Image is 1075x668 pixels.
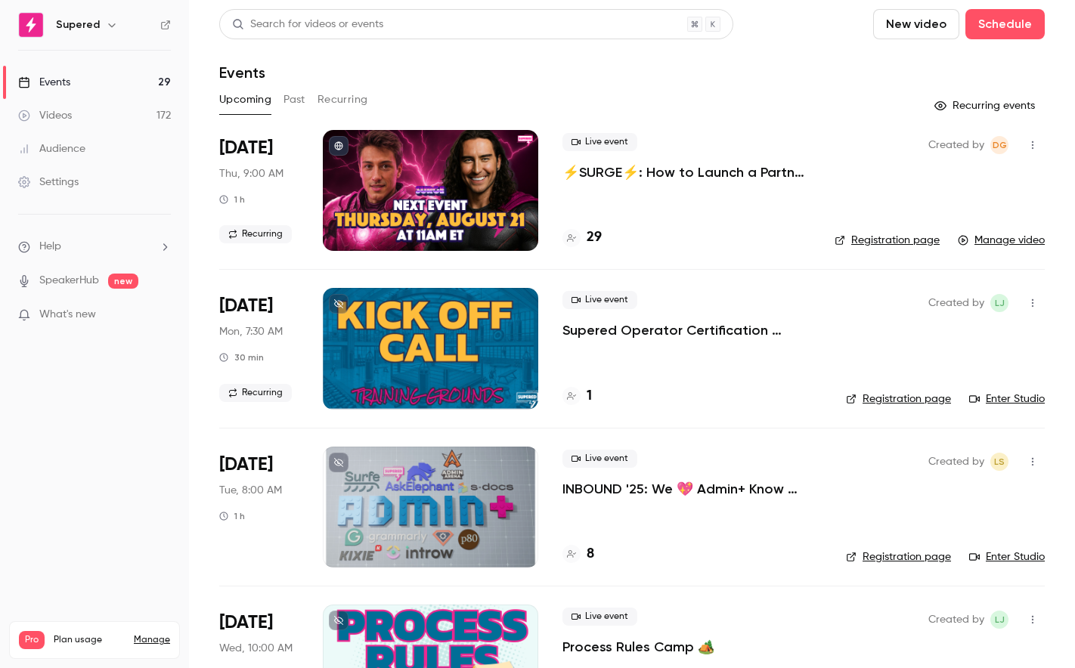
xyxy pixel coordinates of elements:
span: Plan usage [54,634,125,646]
a: 29 [562,227,602,248]
button: Recurring events [928,94,1045,118]
div: Audience [18,141,85,156]
h4: 8 [587,544,594,564]
span: Wed, 10:00 AM [219,641,293,656]
span: Lindsay John [990,611,1008,629]
h6: Supered [56,17,100,32]
span: [DATE] [219,294,273,318]
a: Supered Operator Certification ⚡️via⚡️ Training Grounds: Kickoff Call [562,321,822,339]
button: New video [873,9,959,39]
div: 1 h [219,510,245,522]
li: help-dropdown-opener [18,239,171,255]
span: LJ [995,611,1005,629]
span: Live event [562,450,637,468]
button: Past [283,88,305,112]
div: Aug 25 Mon, 9:30 AM (America/New York) [219,288,299,409]
h4: 29 [587,227,602,248]
span: LS [994,453,1005,471]
div: Search for videos or events [232,17,383,32]
div: Events [18,75,70,90]
a: SpeakerHub [39,273,99,289]
a: Manage video [958,233,1045,248]
span: Live event [562,608,637,626]
span: [DATE] [219,611,273,635]
a: Enter Studio [969,391,1045,407]
button: Recurring [318,88,368,112]
span: new [108,274,138,289]
h4: 1 [587,386,592,407]
span: Recurring [219,384,292,402]
button: Schedule [965,9,1045,39]
span: Tue, 8:00 AM [219,483,282,498]
a: 1 [562,386,592,407]
span: D'Ana Guiloff [990,136,1008,154]
span: Thu, 9:00 AM [219,166,283,181]
div: Aug 21 Thu, 11:00 AM (America/New York) [219,130,299,251]
a: Process Rules Camp 🏕️ [562,638,714,656]
span: Lindsay John [990,294,1008,312]
span: Live event [562,291,637,309]
span: What's new [39,307,96,323]
img: Supered [19,13,43,37]
span: Created by [928,136,984,154]
div: 1 h [219,193,245,206]
div: Aug 26 Tue, 8:00 AM (America/Denver) [219,447,299,567]
div: Settings [18,175,79,190]
span: Mon, 7:30 AM [219,324,283,339]
span: [DATE] [219,136,273,160]
button: Upcoming [219,88,271,112]
span: Help [39,239,61,255]
iframe: Noticeable Trigger [153,308,171,322]
a: INBOUND '25: We 💖 Admin+ Know Before You Go [562,480,822,498]
a: Registration page [846,391,951,407]
h1: Events [219,63,265,82]
span: DG [993,136,1007,154]
a: 8 [562,544,594,564]
span: LJ [995,294,1005,312]
span: [DATE] [219,453,273,477]
span: Created by [928,453,984,471]
a: Enter Studio [969,549,1045,564]
a: Registration page [846,549,951,564]
span: Pro [19,631,45,649]
span: Live event [562,133,637,151]
a: Registration page [835,233,940,248]
span: Created by [928,294,984,312]
span: Created by [928,611,984,629]
div: Videos [18,108,72,123]
span: Lindsey Smith [990,453,1008,471]
a: ⚡️SURGE⚡️: How to Launch a Partner Portal On Top of HubSpot w/Introw [562,163,810,181]
span: Recurring [219,225,292,243]
div: 30 min [219,351,264,363]
a: Manage [134,634,170,646]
